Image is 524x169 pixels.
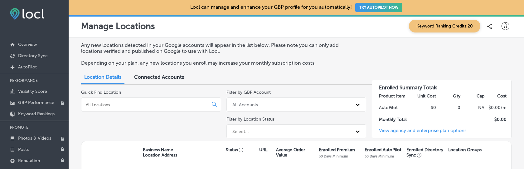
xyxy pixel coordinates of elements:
p: Enrolled Premium [319,147,355,152]
td: $ 0.00 [485,114,511,125]
p: Business Name Location Address [143,147,177,158]
p: Posts [18,147,29,152]
button: TRY AUTOPILOT NOW [355,3,402,12]
h3: Enrolled Summary Totals [372,80,512,91]
p: Depending on your plan, any new locations you enroll may increase your monthly subscription costs. [81,60,361,66]
p: Enrolled Directory Sync [406,147,445,158]
p: Overview [18,42,37,47]
span: Location Details [84,74,121,80]
p: Average Order Value [276,147,316,158]
td: NA [461,102,485,114]
p: Manage Locations [81,21,155,31]
th: Cap [461,91,485,102]
span: Connected Accounts [134,74,184,80]
input: All Locations [85,102,207,107]
div: All Accounts [232,102,258,107]
p: Keyword Rankings [18,111,55,117]
p: 30 Days Minimum [365,154,394,158]
p: Photos & Videos [18,136,51,141]
td: 0 [436,102,461,114]
a: View agency and enterprise plan options [372,128,467,138]
span: Keyword Ranking Credits: 20 [409,20,480,32]
img: fda3e92497d09a02dc62c9cd864e3231.png [10,8,44,20]
p: Any new locations detected in your Google accounts will appear in the list below. Please note you... [81,42,361,54]
th: Qty [436,91,461,102]
p: 30 Days Minimum [319,154,348,158]
label: Quick Find Location [81,90,121,95]
p: Status [226,147,259,152]
label: Filter by GBP Account [226,90,271,95]
strong: Product Item [379,93,405,99]
p: Location Groups [448,147,482,152]
p: Reputation [18,158,40,163]
label: Filter by Location Status [226,117,274,122]
p: GBP Performance [18,100,54,105]
th: Cost [485,91,511,102]
td: $0 [412,102,437,114]
p: Enrolled AutoPilot [365,147,401,152]
p: AutoPilot [18,64,37,70]
div: Select... [232,129,249,134]
td: $ 0.00 /m [485,102,511,114]
th: Unit Cost [412,91,437,102]
td: AutoPilot [372,102,412,114]
p: Directory Sync [18,53,48,58]
p: URL [259,147,267,152]
p: Visibility Score [18,89,47,94]
td: Monthly Total [372,114,412,125]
